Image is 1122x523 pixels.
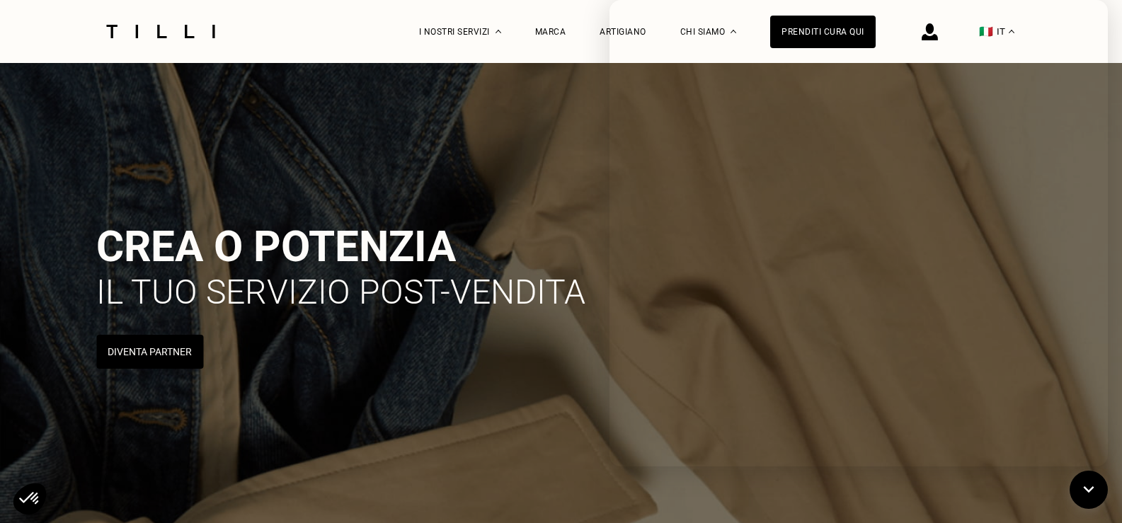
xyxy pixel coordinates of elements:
[96,222,456,272] span: Crea o potenzia
[96,335,203,369] button: Diventa Partner
[535,27,566,37] a: Marca
[600,27,646,37] a: Artigiano
[101,25,220,38] img: Logo del servizio di sartoria Tilli
[496,30,501,33] img: Menu a tendina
